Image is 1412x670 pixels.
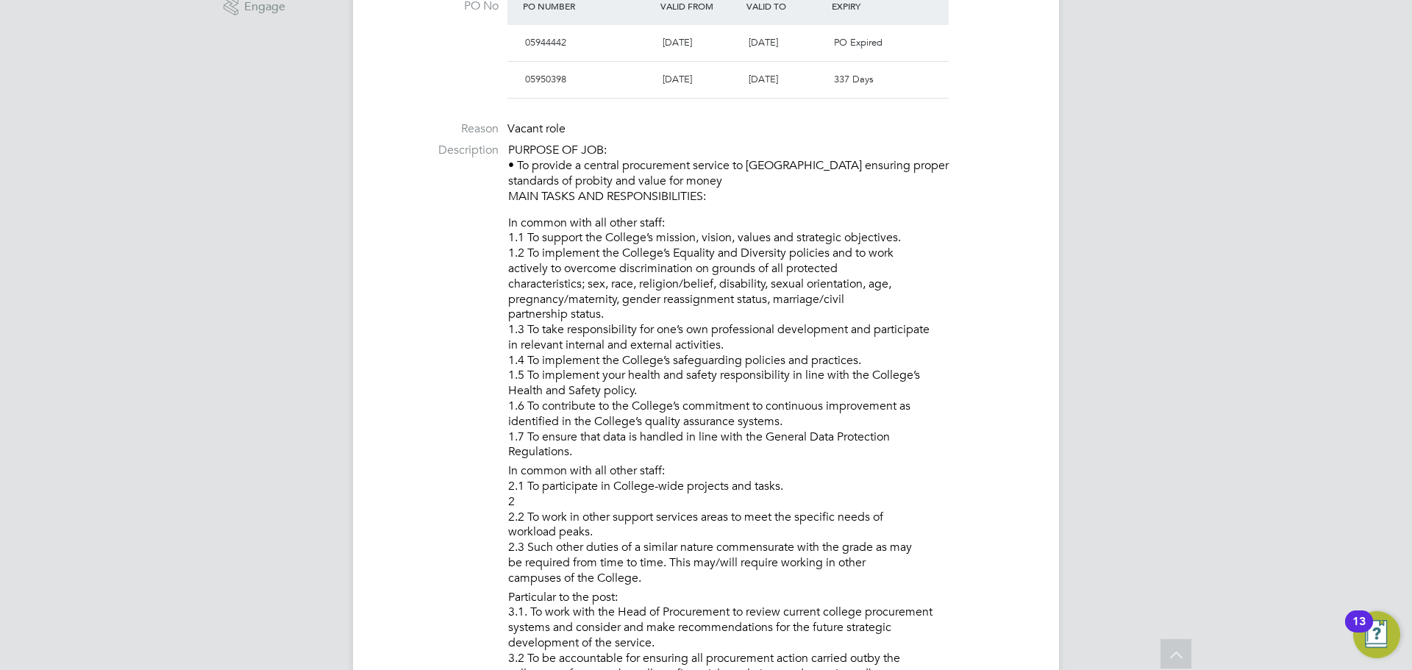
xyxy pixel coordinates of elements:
span: [DATE] [663,73,692,85]
span: [DATE] [749,73,778,85]
label: Reason [382,121,499,137]
span: PO Expired [834,36,883,49]
span: Engage [244,1,285,13]
button: Open Resource Center, 13 new notifications [1353,611,1400,658]
span: [DATE] [749,36,778,49]
span: Vacant role [507,121,566,136]
p: PURPOSE OF JOB: • To provide a central procurement service to [GEOGRAPHIC_DATA] ensuring proper s... [508,143,1030,204]
span: 05944442 [525,36,566,49]
li: In common with all other staff: 2.1 To participate in College-wide projects and tasks. 2 2.2 To w... [508,463,1030,589]
label: Description [382,143,499,158]
span: 05950398 [525,73,566,85]
li: In common with all other staff: 1.1 To support the College’s mission, vision, values and strategi... [508,215,1030,464]
span: [DATE] [663,36,692,49]
div: 13 [1352,621,1366,641]
span: 337 Days [834,73,874,85]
